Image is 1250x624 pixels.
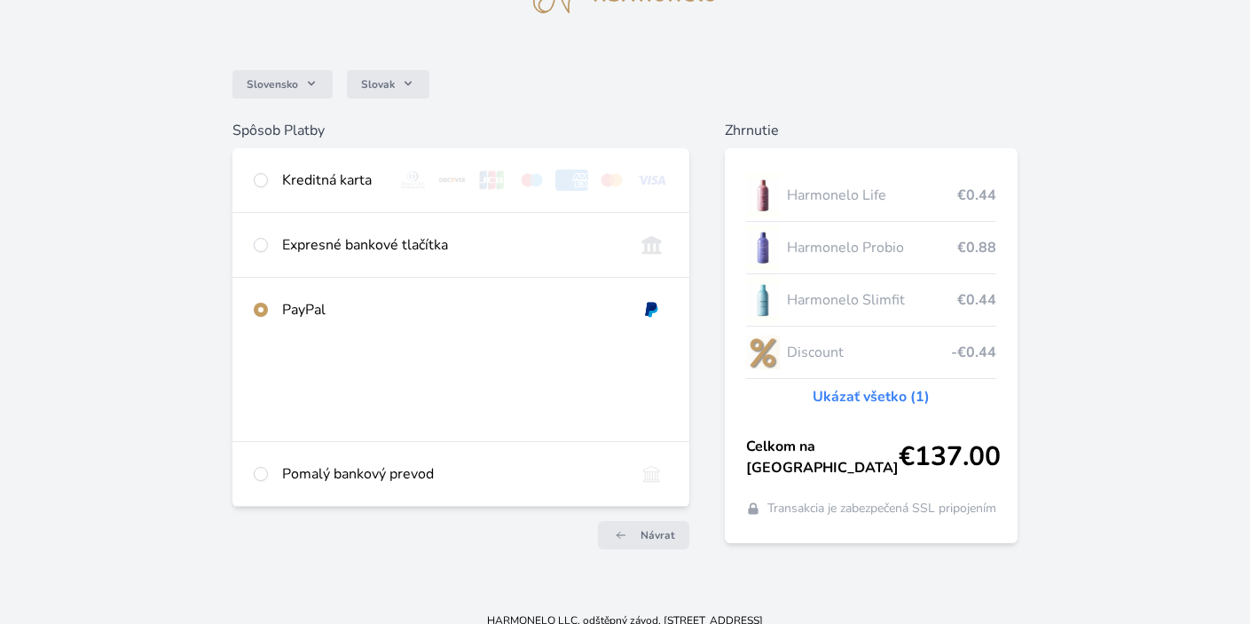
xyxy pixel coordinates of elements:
img: SLIMFIT_se_stinem_x-lo.jpg [746,278,780,322]
span: Harmonelo Slimfit [787,289,958,311]
span: -€0.44 [951,342,996,363]
div: PayPal [282,299,622,320]
span: Slovensko [247,77,298,91]
button: Slovak [347,70,429,99]
span: €0.88 [957,237,996,258]
img: diners.svg [397,170,429,191]
img: bankTransfer_IBAN.svg [635,463,668,485]
span: Slovak [361,77,395,91]
div: Expresné bankové tlačítka [282,234,622,256]
img: discount-lo.png [746,330,780,375]
span: Discount [787,342,952,363]
iframe: PayPal-paypal [254,363,669,406]
a: Návrat [598,521,689,549]
span: Transakcia je zabezpečená SSL pripojením [767,500,996,517]
span: Návrat [641,528,675,542]
span: €137.00 [899,441,1001,473]
img: amex.svg [555,170,588,191]
img: mc.svg [595,170,628,191]
img: discover.svg [436,170,469,191]
img: onlineBanking_SK.svg [635,234,668,256]
img: jcb.svg [476,170,508,191]
img: CLEAN_PROBIO_se_stinem_x-lo.jpg [746,225,780,270]
span: €0.44 [957,185,996,206]
img: paypal.svg [635,299,668,320]
span: Harmonelo Probio [787,237,958,258]
button: Slovensko [232,70,333,99]
a: Ukázať všetko (1) [813,386,930,407]
h6: Spôsob Platby [232,120,690,141]
span: €0.44 [957,289,996,311]
div: Kreditná karta [282,170,382,191]
span: Harmonelo Life [787,185,958,206]
img: visa.svg [635,170,668,191]
img: CLEAN_LIFE_se_stinem_x-lo.jpg [746,173,780,217]
h6: Zhrnutie [725,120,1018,141]
span: Celkom na [GEOGRAPHIC_DATA] [746,436,899,478]
div: Pomalý bankový prevod [282,463,622,485]
img: maestro.svg [515,170,548,191]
